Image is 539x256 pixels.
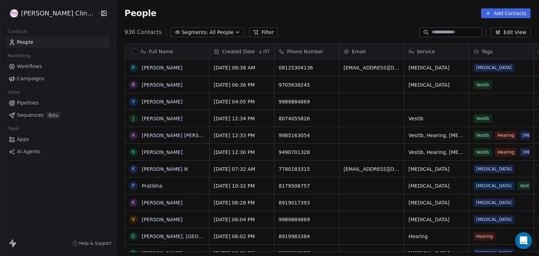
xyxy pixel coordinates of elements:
div: N [131,148,135,156]
span: 8919983384 [279,233,335,240]
img: RASYA-Clinic%20Circle%20icon%20Transparent.png [10,9,18,18]
a: [PERSON_NAME] [142,65,182,70]
span: [MEDICAL_DATA] [408,166,465,173]
span: Segments: [182,29,208,36]
span: [DATE] 12:34 PM [214,115,270,122]
span: [DATE] 06:28 PM [214,199,270,206]
div: grid [125,59,209,252]
a: [PERSON_NAME] [142,82,182,88]
span: [MEDICAL_DATA] [473,63,514,72]
span: Beta [46,112,60,119]
span: 936 Contacts [125,28,162,36]
span: [MEDICAL_DATA] [408,64,465,71]
span: 8919017393 [279,199,335,206]
a: [PERSON_NAME] [142,149,182,155]
a: Pratibha [142,183,162,189]
span: People [125,8,157,19]
span: [MEDICAL_DATA] [408,81,465,88]
a: [PERSON_NAME] [PERSON_NAME] [142,133,225,138]
span: 8179506757 [279,182,335,189]
a: [PERSON_NAME] [142,99,182,105]
span: [DATE] 06:02 PM [214,233,270,240]
div: Service [404,44,469,59]
a: People [6,36,110,48]
button: Add Contacts [481,8,531,18]
span: Vestib [473,148,492,156]
span: [MEDICAL_DATA] [473,182,514,190]
span: 7780183315 [279,166,335,173]
span: [DATE] 07:32 AM [214,166,270,173]
span: [EMAIL_ADDRESS][DOMAIN_NAME] [344,64,400,71]
span: All People [209,29,233,36]
a: AI Agents [6,146,110,157]
div: P [132,64,135,72]
span: Vestib [473,81,492,89]
span: Hearing [494,131,517,140]
a: Campaigns [6,73,110,85]
span: Created Date [222,48,255,55]
div: J [133,115,134,122]
div: V [132,216,135,223]
span: 9985163054 [279,132,335,139]
a: [PERSON_NAME] [142,250,182,256]
span: [DATE] 10:32 PM [214,182,270,189]
div: Phone Number [274,44,339,59]
span: [MEDICAL_DATA] [473,198,514,207]
span: [MEDICAL_DATA] [473,215,514,224]
div: Email [339,44,404,59]
span: 9490701328 [279,149,335,156]
span: Vestib, Hearing, [MEDICAL_DATA] [408,132,465,139]
div: D [131,233,135,240]
span: Sales [5,87,23,97]
span: Help & Support [79,241,112,246]
span: 9989884869 [279,216,335,223]
span: [DATE] 12:33 PM [214,132,270,139]
a: Pipelines [6,97,110,109]
span: Hearing [494,148,517,156]
div: A [132,132,135,139]
span: [DATE] 12:30 PM [214,149,270,156]
span: 9705638245 [279,81,335,88]
span: Sequences [17,112,44,119]
div: Open Intercom Messenger [515,232,532,249]
div: B [132,81,135,88]
span: AI Agents [17,148,40,155]
span: 9989884869 [279,98,335,105]
span: Phone Number [287,48,324,55]
span: [DATE] 08:38 AM [214,64,270,71]
span: [MEDICAL_DATA] [408,199,465,206]
div: V [132,98,135,105]
span: IST [263,49,270,54]
span: Email [352,48,366,55]
span: Pipelines [17,99,39,107]
span: Vestib [473,131,492,140]
span: People [17,39,33,46]
span: Vestib [408,115,465,122]
div: Tags [469,44,534,59]
div: Created DateIST [209,44,274,59]
span: Workflows [17,63,42,70]
span: [MEDICAL_DATA] [473,165,514,173]
a: Apps [6,134,110,145]
button: [PERSON_NAME] Clinic External [8,7,92,19]
span: Apps [17,136,29,143]
span: [MEDICAL_DATA] [408,216,465,223]
a: Workflows [6,61,110,72]
div: Full Name [125,44,209,59]
span: 8074055826 [279,115,335,122]
span: [PERSON_NAME] Clinic External [21,9,95,18]
span: [EMAIL_ADDRESS][DOMAIN_NAME] [344,166,400,173]
button: Filter [249,27,278,37]
span: Vestib, Hearing, [MEDICAL_DATA] [408,149,465,156]
span: Tools [5,123,22,134]
a: [PERSON_NAME], [GEOGRAPHIC_DATA] [142,234,237,239]
span: [MEDICAL_DATA] [408,182,465,189]
span: Vestib [517,182,535,190]
a: [PERSON_NAME] [142,200,182,206]
span: Hearing [473,232,495,241]
a: SequencesBeta [6,109,110,121]
div: K [132,165,135,173]
a: [PERSON_NAME] [142,217,182,222]
a: Help & Support [72,241,112,246]
span: Contacts [5,26,31,37]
